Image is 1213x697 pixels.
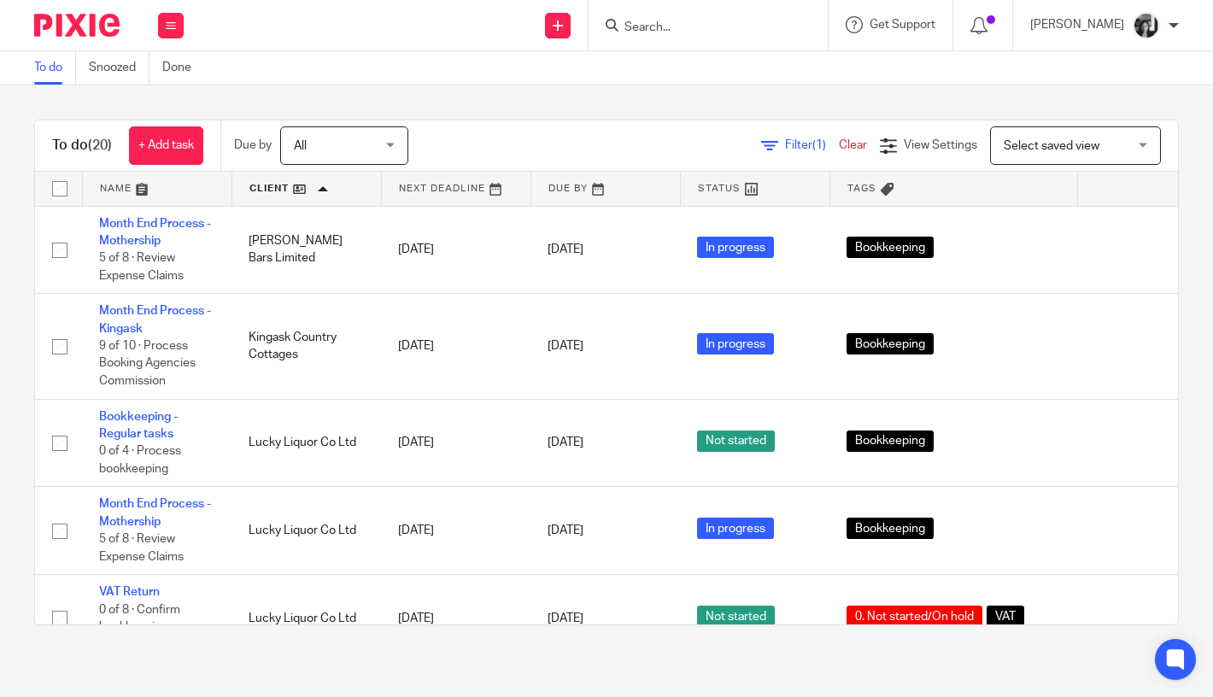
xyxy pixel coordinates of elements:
[987,606,1024,627] span: VAT
[785,139,839,151] span: Filter
[548,340,583,352] span: [DATE]
[548,524,583,536] span: [DATE]
[99,411,178,440] a: Bookkeeping - Regular tasks
[99,604,180,651] span: 0 of 8 · Confirm bookkeeping complete
[231,487,381,575] td: Lucky Liquor Co Ltd
[548,436,583,448] span: [DATE]
[99,498,211,527] a: Month End Process - Mothership
[34,51,76,85] a: To do
[904,139,977,151] span: View Settings
[88,138,112,152] span: (20)
[234,137,272,154] p: Due by
[89,51,149,85] a: Snoozed
[381,487,530,575] td: [DATE]
[697,333,774,354] span: In progress
[548,612,583,624] span: [DATE]
[1030,16,1124,33] p: [PERSON_NAME]
[99,533,184,563] span: 5 of 8 · Review Expense Claims
[847,518,934,539] span: Bookkeeping
[52,137,112,155] h1: To do
[99,305,211,334] a: Month End Process - Kingask
[847,237,934,258] span: Bookkeeping
[870,19,935,31] span: Get Support
[1133,12,1160,39] img: IMG_7103.jpg
[548,243,583,255] span: [DATE]
[847,430,934,452] span: Bookkeeping
[839,139,867,151] a: Clear
[231,399,381,487] td: Lucky Liquor Co Ltd
[697,606,775,627] span: Not started
[99,218,211,247] a: Month End Process - Mothership
[99,586,160,598] a: VAT Return
[129,126,203,165] a: + Add task
[812,139,826,151] span: (1)
[162,51,204,85] a: Done
[847,606,982,627] span: 0. Not started/On hold
[381,575,530,663] td: [DATE]
[847,184,876,193] span: Tags
[231,575,381,663] td: Lucky Liquor Co Ltd
[697,430,775,452] span: Not started
[847,333,934,354] span: Bookkeeping
[99,446,181,476] span: 0 of 4 · Process bookkeeping
[34,14,120,37] img: Pixie
[381,206,530,294] td: [DATE]
[99,252,184,282] span: 5 of 8 · Review Expense Claims
[231,294,381,399] td: Kingask Country Cottages
[99,340,196,387] span: 9 of 10 · Process Booking Agencies Commission
[1004,140,1099,152] span: Select saved view
[294,140,307,152] span: All
[381,399,530,487] td: [DATE]
[623,20,776,36] input: Search
[231,206,381,294] td: [PERSON_NAME] Bars Limited
[697,237,774,258] span: In progress
[381,294,530,399] td: [DATE]
[697,518,774,539] span: In progress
